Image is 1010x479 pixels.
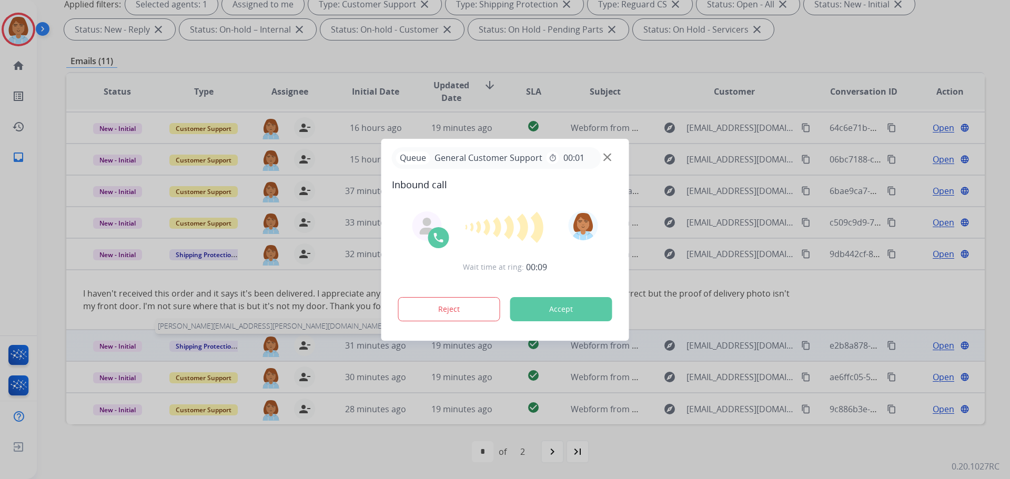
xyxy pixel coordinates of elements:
[398,297,500,321] button: Reject
[526,261,547,273] span: 00:09
[568,211,598,240] img: avatar
[432,231,445,244] img: call-icon
[952,460,999,473] p: 0.20.1027RC
[463,262,524,272] span: Wait time at ring:
[430,151,547,164] span: General Customer Support
[510,297,612,321] button: Accept
[392,177,619,192] span: Inbound call
[549,154,557,162] mat-icon: timer
[603,153,611,161] img: close-button
[563,151,584,164] span: 00:01
[396,151,430,165] p: Queue
[419,218,436,235] img: agent-avatar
